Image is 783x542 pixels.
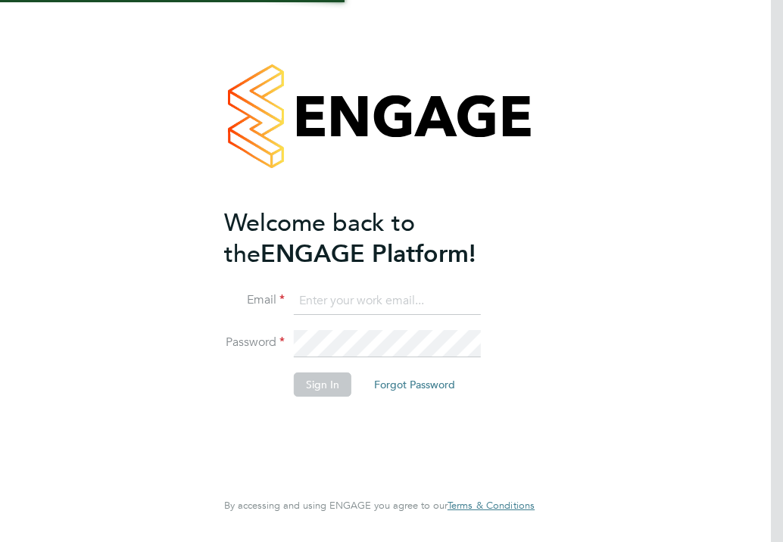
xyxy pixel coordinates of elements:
[362,372,467,397] button: Forgot Password
[224,208,415,269] span: Welcome back to the
[224,292,285,308] label: Email
[294,372,351,397] button: Sign In
[448,500,535,512] a: Terms & Conditions
[294,288,481,315] input: Enter your work email...
[448,499,535,512] span: Terms & Conditions
[224,335,285,350] label: Password
[224,499,535,512] span: By accessing and using ENGAGE you agree to our
[224,207,519,269] h2: ENGAGE Platform!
